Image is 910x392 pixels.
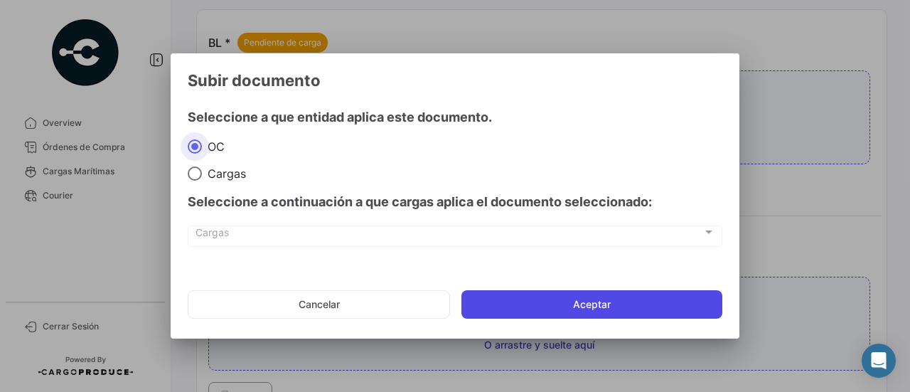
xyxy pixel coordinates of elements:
[188,107,722,127] h4: Seleccione a que entidad aplica este documento.
[188,192,722,212] h4: Seleccione a continuación a que cargas aplica el documento seleccionado:
[202,139,225,154] span: OC
[188,70,722,90] h3: Subir documento
[202,166,246,181] span: Cargas
[196,229,702,241] span: Cargas
[862,344,896,378] div: Abrir Intercom Messenger
[461,290,722,319] button: Aceptar
[188,290,450,319] button: Cancelar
